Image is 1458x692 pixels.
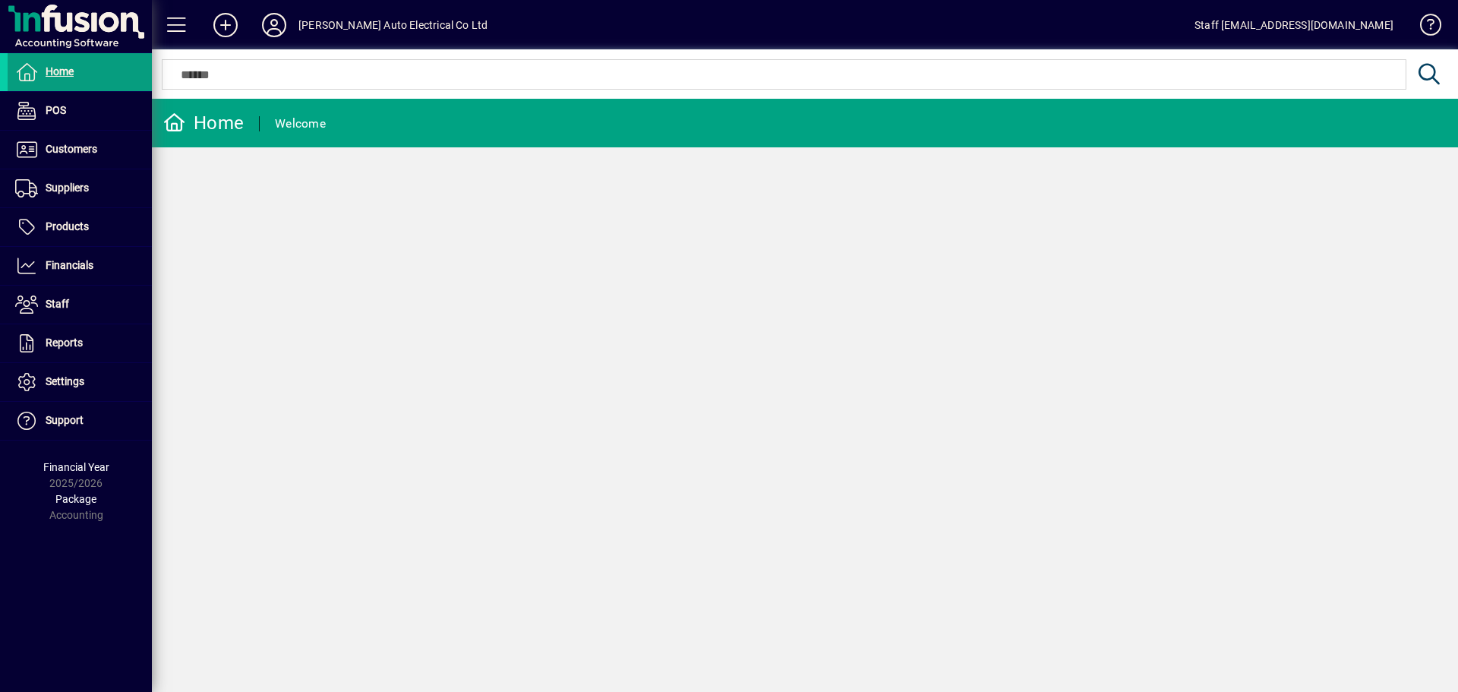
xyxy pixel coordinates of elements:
span: POS [46,104,66,116]
a: Reports [8,324,152,362]
div: [PERSON_NAME] Auto Electrical Co Ltd [298,13,488,37]
span: Staff [46,298,69,310]
div: Welcome [275,112,326,136]
a: Knowledge Base [1409,3,1439,52]
a: Products [8,208,152,246]
div: Home [163,111,244,135]
span: Suppliers [46,182,89,194]
button: Profile [250,11,298,39]
div: Staff [EMAIL_ADDRESS][DOMAIN_NAME] [1194,13,1393,37]
span: Financial Year [43,461,109,473]
a: Staff [8,286,152,324]
span: Package [55,493,96,505]
a: Suppliers [8,169,152,207]
span: Settings [46,375,84,387]
a: Support [8,402,152,440]
a: POS [8,92,152,130]
span: Products [46,220,89,232]
a: Customers [8,131,152,169]
a: Settings [8,363,152,401]
button: Add [201,11,250,39]
span: Support [46,414,84,426]
a: Financials [8,247,152,285]
span: Customers [46,143,97,155]
span: Financials [46,259,93,271]
span: Home [46,65,74,77]
span: Reports [46,337,83,349]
